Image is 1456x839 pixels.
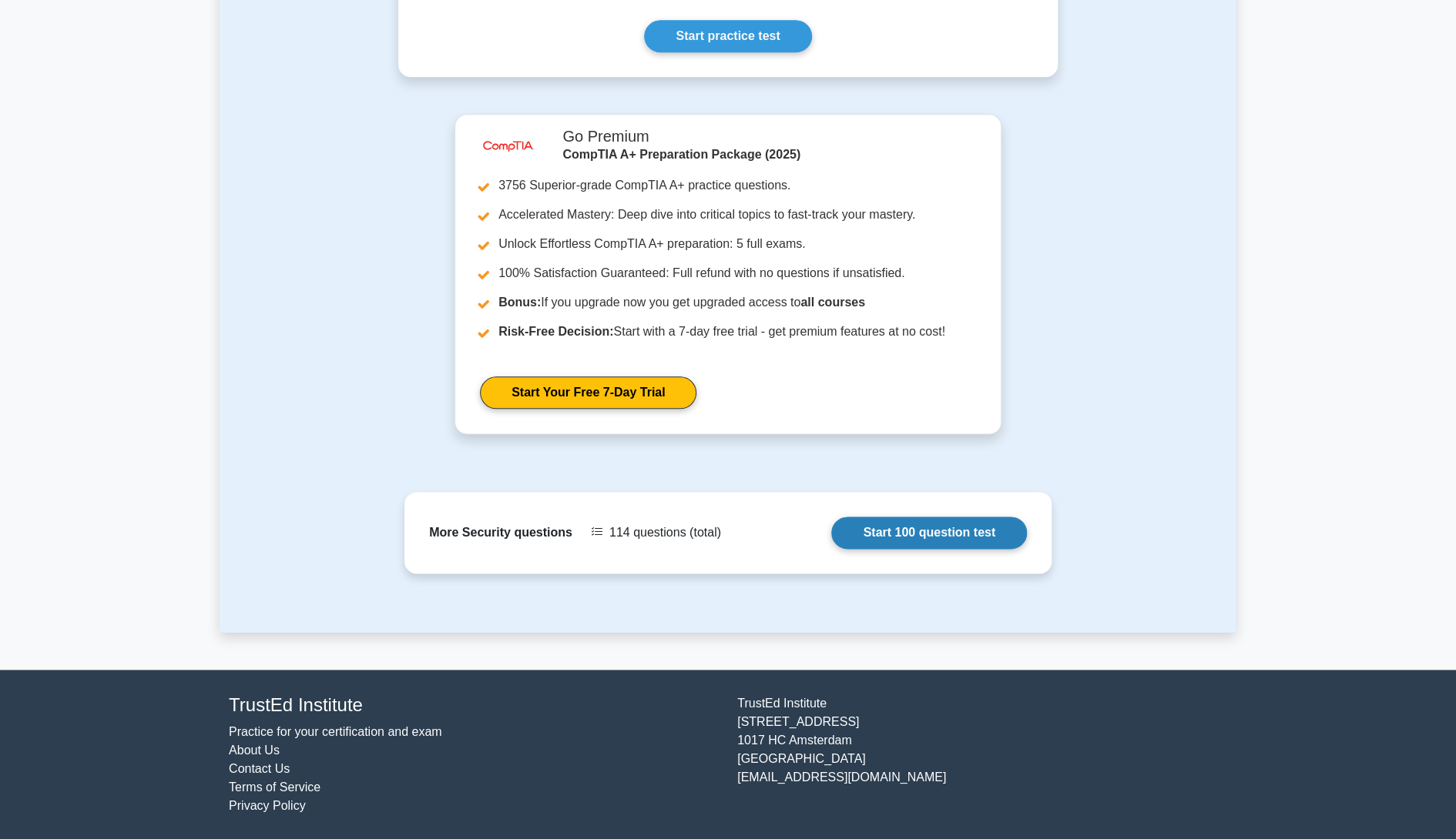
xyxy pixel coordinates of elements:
[831,516,1027,549] a: Start 100 question test
[229,725,442,738] a: Practice for your certification and exam
[644,20,811,52] a: Start practice test
[229,799,306,812] a: Privacy Policy
[229,744,280,757] a: About Us
[229,694,719,717] h4: TrustEd Institute
[728,694,1236,815] div: TrustEd Institute [STREET_ADDRESS] 1017 HC Amsterdam [GEOGRAPHIC_DATA] [EMAIL_ADDRESS][DOMAIN_NAME]
[480,376,696,409] a: Start Your Free 7-Day Trial
[229,762,290,775] a: Contact Us
[229,781,320,794] a: Terms of Service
